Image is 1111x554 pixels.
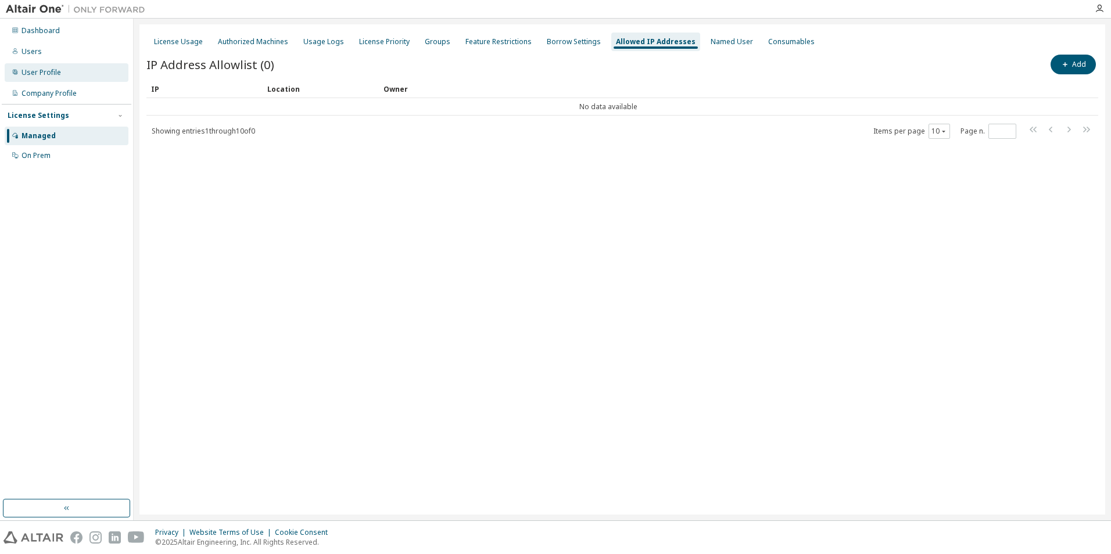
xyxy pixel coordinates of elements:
span: Page n. [961,124,1016,139]
div: Consumables [768,37,815,46]
td: No data available [146,98,1070,116]
div: Usage Logs [303,37,344,46]
div: Groups [425,37,450,46]
img: Altair One [6,3,151,15]
button: Add [1051,55,1096,74]
img: instagram.svg [89,531,102,544]
span: Items per page [873,124,950,139]
div: Users [21,47,42,56]
img: youtube.svg [128,531,145,544]
div: Named User [711,37,753,46]
div: License Usage [154,37,203,46]
div: License Priority [359,37,410,46]
button: 10 [931,127,947,136]
p: © 2025 Altair Engineering, Inc. All Rights Reserved. [155,537,335,547]
img: altair_logo.svg [3,531,63,544]
div: IP [151,80,258,98]
img: facebook.svg [70,531,83,544]
span: Showing entries 1 through 10 of 0 [152,126,255,136]
div: Cookie Consent [275,528,335,537]
div: Company Profile [21,89,77,98]
div: Authorized Machines [218,37,288,46]
div: Privacy [155,528,189,537]
div: Managed [21,131,56,141]
div: Location [267,80,374,98]
div: Owner [384,80,1066,98]
div: License Settings [8,111,69,120]
div: On Prem [21,151,51,160]
img: linkedin.svg [109,531,121,544]
div: Dashboard [21,26,60,35]
div: Borrow Settings [547,37,601,46]
span: IP Address Allowlist (0) [146,56,274,73]
div: User Profile [21,68,61,77]
div: Allowed IP Addresses [616,37,696,46]
div: Website Terms of Use [189,528,275,537]
div: Feature Restrictions [465,37,532,46]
